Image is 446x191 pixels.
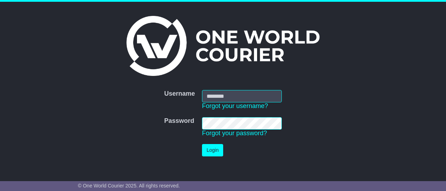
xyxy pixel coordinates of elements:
[164,117,194,125] label: Password
[202,130,267,137] a: Forgot your password?
[126,16,319,76] img: One World
[78,183,180,189] span: © One World Courier 2025. All rights reserved.
[202,102,268,109] a: Forgot your username?
[202,144,223,156] button: Login
[164,90,195,98] label: Username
